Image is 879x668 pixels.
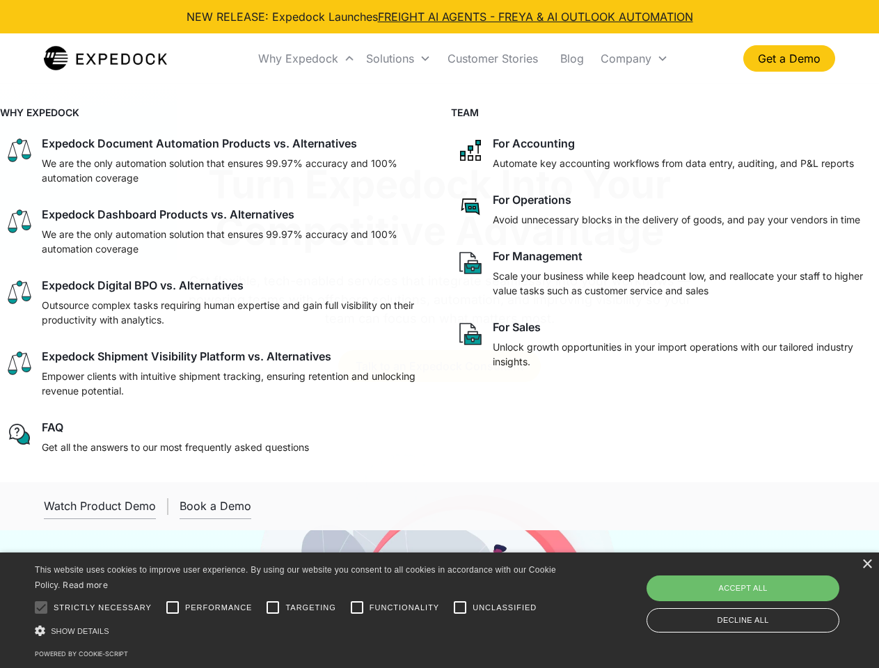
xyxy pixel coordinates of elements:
[549,35,595,82] a: Blog
[35,623,561,638] div: Show details
[42,156,423,185] p: We are the only automation solution that ensures 99.97% accuracy and 100% automation coverage
[493,193,571,207] div: For Operations
[457,320,484,348] img: paper and bag icon
[6,278,33,306] img: scale icon
[493,156,854,170] p: Automate key accounting workflows from data entry, auditing, and P&L reports
[493,269,874,298] p: Scale your business while keep headcount low, and reallocate your staff to higher value tasks suc...
[493,136,575,150] div: For Accounting
[42,136,357,150] div: Expedock Document Automation Products vs. Alternatives
[35,650,128,658] a: Powered by cookie-script
[6,420,33,448] img: regular chat bubble icon
[44,493,156,519] a: open lightbox
[493,340,874,369] p: Unlock growth opportunities in your import operations with our tailored industry insights.
[44,45,167,72] img: Expedock Logo
[35,565,556,591] span: This website uses cookies to improve user experience. By using our website you consent to all coo...
[457,249,484,277] img: paper and bag icon
[185,602,253,614] span: Performance
[44,45,167,72] a: home
[493,212,860,227] p: Avoid unnecessary blocks in the delivery of goods, and pay your vendors in time
[187,8,693,25] div: NEW RELEASE: Expedock Launches
[366,51,414,65] div: Solutions
[42,420,63,434] div: FAQ
[6,349,33,377] img: scale icon
[180,499,251,513] div: Book a Demo
[44,499,156,513] div: Watch Product Demo
[493,249,583,263] div: For Management
[601,51,651,65] div: Company
[258,51,338,65] div: Why Expedock
[436,35,549,82] a: Customer Stories
[63,580,108,590] a: Read more
[42,278,244,292] div: Expedock Digital BPO vs. Alternatives
[42,369,423,398] p: Empower clients with intuitive shipment tracking, ensuring retention and unlocking revenue potent...
[595,35,674,82] div: Company
[42,349,331,363] div: Expedock Shipment Visibility Platform vs. Alternatives
[6,136,33,164] img: scale icon
[473,602,537,614] span: Unclassified
[51,627,109,635] span: Show details
[647,518,879,668] iframe: Chat Widget
[361,35,436,82] div: Solutions
[42,298,423,327] p: Outsource complex tasks requiring human expertise and gain full visibility on their productivity ...
[42,440,309,454] p: Get all the answers to our most frequently asked questions
[253,35,361,82] div: Why Expedock
[743,45,835,72] a: Get a Demo
[285,602,335,614] span: Targeting
[42,227,423,256] p: We are the only automation solution that ensures 99.97% accuracy and 100% automation coverage
[378,10,693,24] a: FREIGHT AI AGENTS - FREYA & AI OUTLOOK AUTOMATION
[457,136,484,164] img: network like icon
[493,320,541,334] div: For Sales
[370,602,439,614] span: Functionality
[42,207,294,221] div: Expedock Dashboard Products vs. Alternatives
[54,602,152,614] span: Strictly necessary
[180,493,251,519] a: Book a Demo
[457,193,484,221] img: rectangular chat bubble icon
[6,207,33,235] img: scale icon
